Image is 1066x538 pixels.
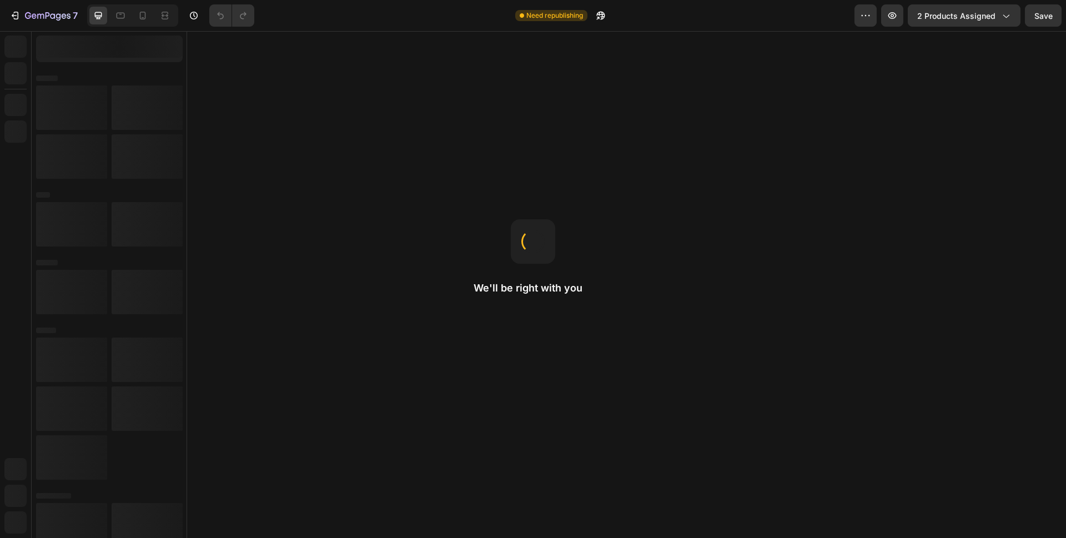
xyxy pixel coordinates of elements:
[4,4,83,27] button: 7
[1025,4,1062,27] button: Save
[209,4,254,27] div: Undo/Redo
[917,10,995,22] span: 2 products assigned
[908,4,1020,27] button: 2 products assigned
[526,11,583,21] span: Need republishing
[73,9,78,22] p: 7
[474,281,592,295] h2: We'll be right with you
[1034,11,1053,21] span: Save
